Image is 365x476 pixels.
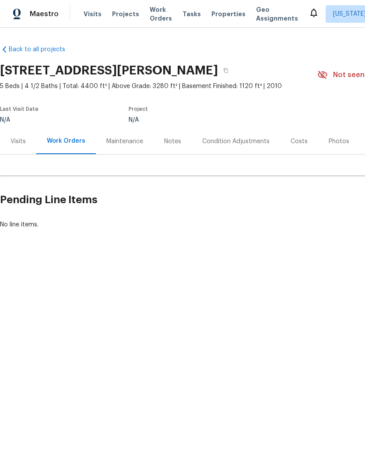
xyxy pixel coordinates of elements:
span: Projects [112,10,139,18]
div: Work Orders [47,137,85,145]
span: Work Orders [150,5,172,23]
span: Tasks [182,11,201,17]
div: Condition Adjustments [202,137,270,146]
span: Geo Assignments [256,5,298,23]
span: Properties [211,10,246,18]
div: Visits [11,137,26,146]
span: Visits [84,10,102,18]
div: Photos [329,137,349,146]
div: Costs [291,137,308,146]
div: Notes [164,137,181,146]
span: Maestro [30,10,59,18]
button: Copy Address [218,63,234,78]
div: Maintenance [106,137,143,146]
span: Project [129,106,148,112]
div: N/A [129,117,297,123]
